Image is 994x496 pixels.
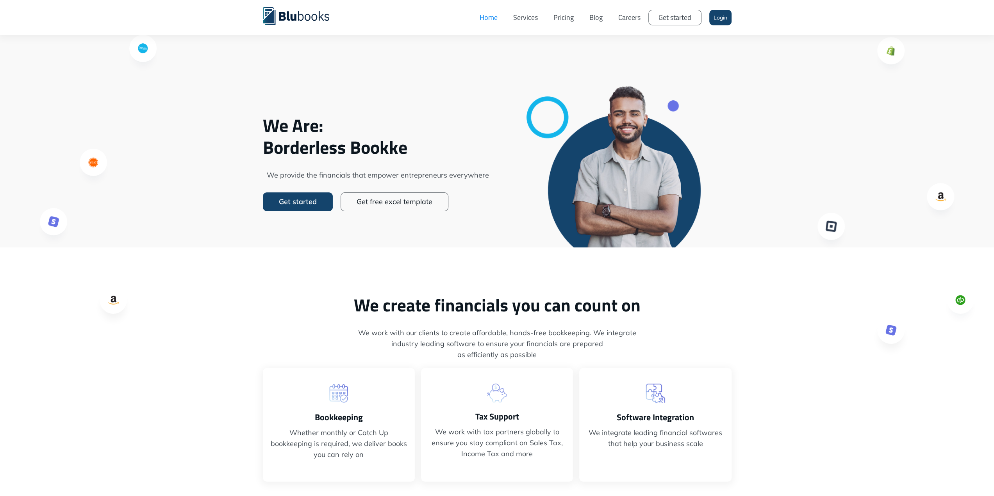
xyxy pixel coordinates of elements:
[263,114,493,136] span: We Are:
[271,427,407,460] p: Whether monthly or Catch Up bookkeeping is required, we deliver books you can rely on
[263,294,732,316] h2: We create financials you can count on
[709,10,732,25] a: Login
[263,170,493,181] span: We provide the financials that empower entrepreneurs everywhere
[582,6,610,29] a: Blog
[341,192,448,211] a: Get free excel template
[587,427,723,449] p: We integrate leading financial softwares that help your business scale
[429,410,565,423] h3: Tax Support
[587,411,723,423] h3: Software Integration
[271,411,407,423] h3: Bookkeeping
[648,10,701,25] a: Get started
[263,338,732,349] span: industry leading software to ensure your financials are prepared
[610,6,648,29] a: Careers
[546,6,582,29] a: Pricing
[472,6,505,29] a: Home
[505,6,546,29] a: Services
[263,192,333,211] a: Get started
[263,136,493,158] span: Borderless Bookke
[429,427,565,459] p: We work with tax partners globally to ensure you stay compliant on Sales Tax, Income Tax and more
[263,327,732,338] span: We work with our clients to create affordable, hands-free bookkeeping. We integrate
[263,349,732,360] span: as efficiently as possible
[263,6,341,25] a: home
